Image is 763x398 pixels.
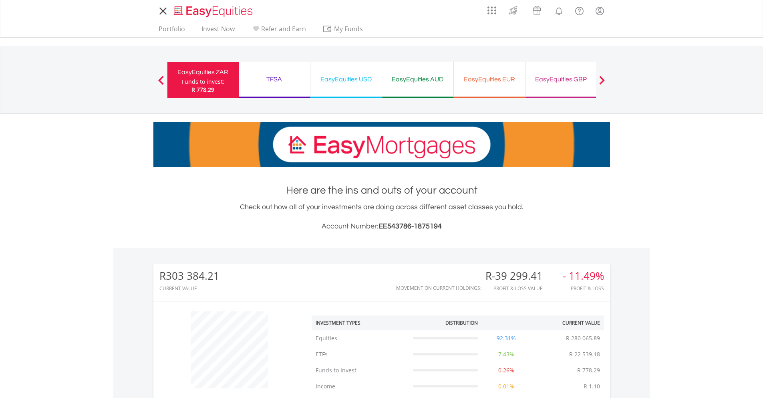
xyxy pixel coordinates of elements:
div: R-39 299.41 [485,270,553,282]
a: Invest Now [198,25,238,37]
div: - 11.49% [563,270,604,282]
a: Notifications [549,2,569,18]
div: Movement on Current Holdings: [396,285,481,291]
button: Next [594,80,610,88]
span: Refer and Earn [261,24,306,33]
td: 0.01% [482,378,531,394]
div: Profit & Loss Value [485,286,553,291]
td: ETFs [312,346,409,362]
td: R 280 065.89 [562,330,604,346]
a: Home page [171,2,256,18]
button: Previous [153,80,169,88]
div: Check out how all of your investments are doing across different asset classes you hold. [153,202,610,232]
td: 92.31% [482,330,531,346]
span: My Funds [322,24,375,34]
div: Profit & Loss [563,286,604,291]
h3: Account Number: [153,221,610,232]
td: R 22 539.18 [565,346,604,362]
div: R303 384.21 [159,270,219,282]
a: AppsGrid [482,2,501,15]
span: EE543786-1875194 [378,222,442,230]
div: EasyEquities USD [315,74,377,85]
th: Current Value [531,315,604,330]
div: CURRENT VALUE [159,286,219,291]
td: Income [312,378,409,394]
img: EasyEquities_Logo.png [172,5,256,18]
td: Equities [312,330,409,346]
span: R 778.29 [191,86,214,93]
div: EasyEquities EUR [459,74,520,85]
a: Refer and Earn [248,25,309,37]
div: EasyEquities ZAR [172,67,234,78]
div: Distribution [445,319,478,326]
div: EasyEquities AUD [387,74,449,85]
td: R 1.10 [580,378,604,394]
div: EasyEquities GBP [530,74,592,85]
a: Vouchers [525,2,549,17]
td: 0.26% [482,362,531,378]
h1: Here are the ins and outs of your account [153,183,610,198]
div: Funds to invest: [182,78,224,86]
div: TFSA [244,74,305,85]
img: EasyMortage Promotion Banner [153,122,610,167]
a: My Profile [590,2,610,20]
img: grid-menu-icon.svg [487,6,496,15]
img: thrive-v2.svg [507,4,520,17]
td: R 778.29 [573,362,604,378]
td: Funds to Invest [312,362,409,378]
img: vouchers-v2.svg [530,4,544,17]
a: Portfolio [155,25,188,37]
td: 7.43% [482,346,531,362]
a: FAQ's and Support [569,2,590,18]
th: Investment Types [312,315,409,330]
